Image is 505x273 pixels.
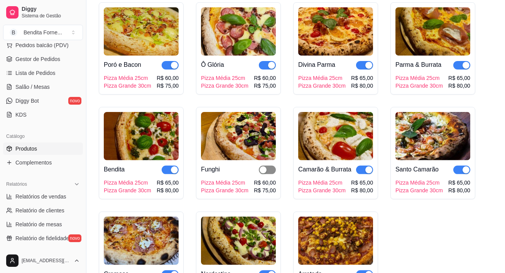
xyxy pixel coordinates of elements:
[104,165,125,174] div: Bendita
[298,217,373,265] img: product-image
[298,74,346,82] div: Pizza Média 25cm
[448,74,470,82] div: R$ 65,00
[157,74,179,82] div: R$ 60,00
[395,187,443,194] div: Pizza Grande 30cm
[351,179,373,187] div: R$ 65,00
[298,179,346,187] div: Pizza Média 25cm
[22,258,71,264] span: [EMAIL_ADDRESS][DOMAIN_NAME]
[201,60,224,70] div: Ô Glória
[104,179,151,187] div: Pizza Média 25cm
[201,74,248,82] div: Pizza Média 25cm
[3,67,83,79] a: Lista de Pedidos
[201,217,276,265] img: product-image
[15,193,66,200] span: Relatórios de vendas
[3,39,83,51] button: Pedidos balcão (PDV)
[201,187,248,194] div: Pizza Grande 30cm
[298,187,346,194] div: Pizza Grande 30cm
[298,60,335,70] div: Divina Parma
[3,251,83,270] button: [EMAIL_ADDRESS][DOMAIN_NAME]
[3,81,83,93] a: Salão / Mesas
[395,7,470,56] img: product-image
[3,130,83,142] div: Catálogo
[3,25,83,40] button: Select a team
[3,142,83,155] a: Produtos
[395,179,443,187] div: Pizza Média 25cm
[201,179,248,187] div: Pizza Média 25cm
[298,165,351,174] div: Camarão & Burrata
[3,204,83,217] a: Relatório de clientes
[15,83,50,91] span: Salão / Mesas
[351,187,373,194] div: R$ 80,00
[104,187,151,194] div: Pizza Grande 30cm
[157,187,179,194] div: R$ 80,00
[351,82,373,90] div: R$ 80,00
[395,82,443,90] div: Pizza Grande 30cm
[157,179,179,187] div: R$ 65,00
[3,218,83,231] a: Relatório de mesas
[3,109,83,121] a: KDS
[22,13,80,19] span: Sistema de Gestão
[104,82,151,90] div: Pizza Grande 30cm
[22,6,80,13] span: Diggy
[15,97,39,105] span: Diggy Bot
[15,159,52,166] span: Complementos
[15,55,60,63] span: Gestor de Pedidos
[254,187,276,194] div: R$ 75,00
[254,74,276,82] div: R$ 60,00
[298,82,346,90] div: Pizza Grande 30cm
[201,112,276,160] img: product-image
[104,217,179,265] img: product-image
[15,111,27,119] span: KDS
[104,7,179,56] img: product-image
[3,3,83,22] a: DiggySistema de Gestão
[15,234,69,242] span: Relatório de fidelidade
[15,145,37,153] span: Produtos
[201,165,220,174] div: Funghi
[104,112,179,160] img: product-image
[201,82,248,90] div: Pizza Grande 30cm
[3,95,83,107] a: Diggy Botnovo
[3,156,83,169] a: Complementos
[6,181,27,187] span: Relatórios
[395,60,441,70] div: Parma & Burrata
[15,41,69,49] span: Pedidos balcão (PDV)
[395,165,439,174] div: Santo Camarão
[10,29,17,36] span: B
[254,179,276,187] div: R$ 60,00
[298,112,373,160] img: product-image
[15,220,62,228] span: Relatório de mesas
[3,232,83,244] a: Relatório de fidelidadenovo
[298,7,373,56] img: product-image
[15,69,56,77] span: Lista de Pedidos
[104,60,141,70] div: Poró e Bacon
[201,7,276,56] img: product-image
[157,82,179,90] div: R$ 75,00
[3,53,83,65] a: Gestor de Pedidos
[3,190,83,203] a: Relatórios de vendas
[254,82,276,90] div: R$ 75,00
[24,29,62,36] div: Bendita Forne ...
[104,74,151,82] div: Pizza Média 25cm
[395,74,443,82] div: Pizza Média 25cm
[448,187,470,194] div: R$ 80,00
[15,207,64,214] span: Relatório de clientes
[448,179,470,187] div: R$ 65,00
[448,82,470,90] div: R$ 80,00
[395,112,470,160] img: product-image
[351,74,373,82] div: R$ 65,00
